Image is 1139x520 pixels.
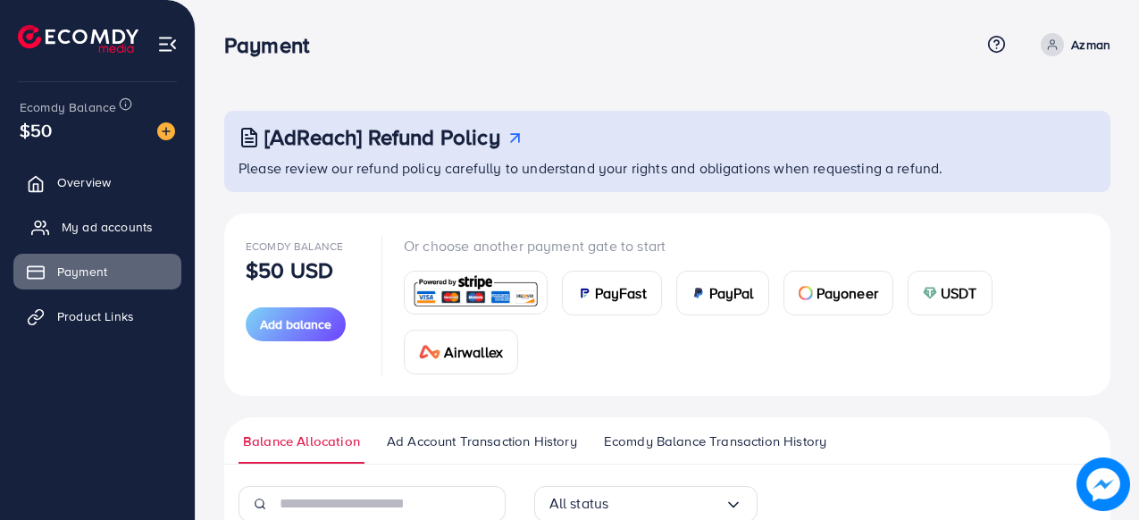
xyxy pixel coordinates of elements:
span: Payoneer [817,282,878,304]
span: Balance Allocation [243,432,360,451]
a: Payment [13,254,181,289]
h3: Payment [224,32,323,58]
span: Ecomdy Balance [246,239,343,254]
span: Ecomdy Balance Transaction History [604,432,826,451]
a: cardPayFast [562,271,662,315]
img: card [923,286,937,300]
img: card [410,273,541,312]
img: card [799,286,813,300]
h3: [AdReach] Refund Policy [264,124,500,150]
img: image [157,122,175,140]
a: cardAirwallex [404,330,518,374]
a: Product Links [13,298,181,334]
span: Airwallex [444,341,503,363]
span: My ad accounts [62,218,153,236]
span: Product Links [57,307,134,325]
img: card [577,286,591,300]
input: Search for option [608,490,724,517]
a: My ad accounts [13,209,181,245]
span: Overview [57,173,111,191]
span: $50 [20,117,52,143]
span: USDT [941,282,977,304]
img: card [419,345,440,359]
span: PayPal [709,282,754,304]
a: cardPayoneer [783,271,893,315]
p: Or choose another payment gate to start [404,235,1089,256]
p: Azman [1071,34,1110,55]
a: cardPayPal [676,271,769,315]
a: cardUSDT [908,271,992,315]
span: PayFast [595,282,647,304]
a: Overview [13,164,181,200]
span: Payment [57,263,107,281]
span: Ecomdy Balance [20,98,116,116]
button: Add balance [246,307,346,341]
span: All status [549,490,609,517]
img: logo [18,25,138,53]
img: card [691,286,706,300]
a: Azman [1034,33,1110,56]
p: $50 USD [246,259,333,281]
img: menu [157,34,178,55]
p: Please review our refund policy carefully to understand your rights and obligations when requesti... [239,157,1100,179]
img: image [1076,457,1130,511]
span: Add balance [260,315,331,333]
span: Ad Account Transaction History [387,432,577,451]
a: card [404,271,548,315]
